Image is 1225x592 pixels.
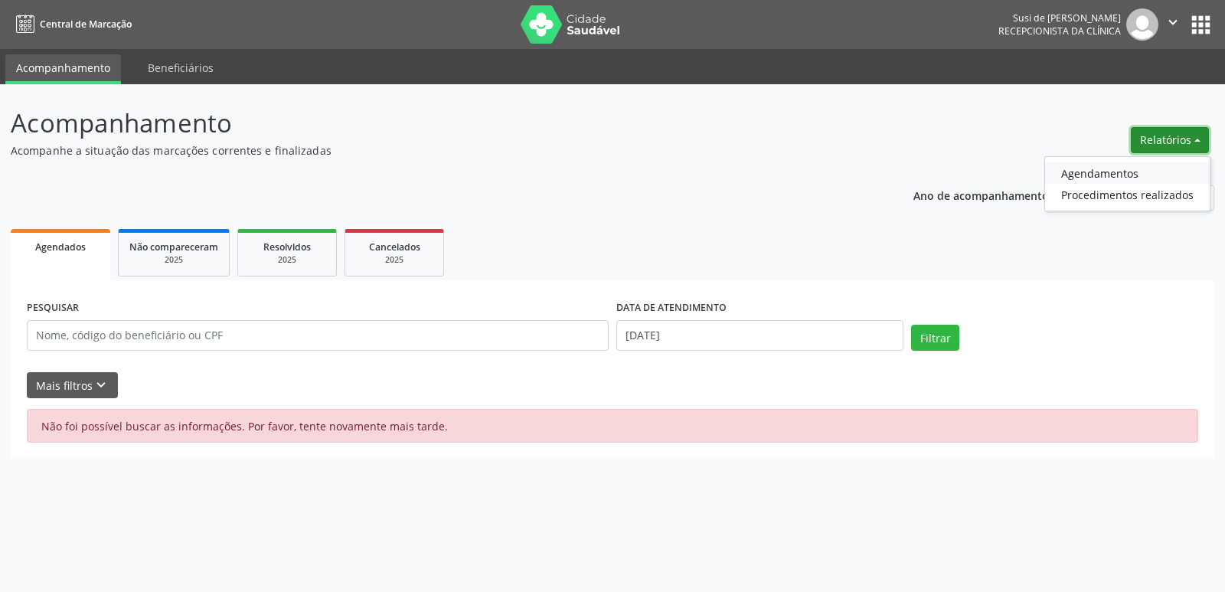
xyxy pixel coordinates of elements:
button: Mais filtroskeyboard_arrow_down [27,372,118,399]
span: Resolvidos [263,240,311,253]
button: apps [1187,11,1214,38]
div: Não foi possível buscar as informações. Por favor, tente novamente mais tarde. [27,409,1198,443]
button: Relatórios [1131,127,1209,153]
span: Recepcionista da clínica [998,25,1121,38]
a: Acompanhamento [5,54,121,84]
a: Beneficiários [137,54,224,81]
div: 2025 [356,254,433,266]
a: Agendamentos [1045,162,1210,184]
p: Acompanhamento [11,104,853,142]
p: Acompanhe a situação das marcações correntes e finalizadas [11,142,853,159]
span: Central de Marcação [40,18,132,31]
span: Cancelados [369,240,420,253]
p: Ano de acompanhamento [913,185,1049,204]
input: Selecione um intervalo [616,320,903,351]
ul: Relatórios [1044,156,1210,211]
label: DATA DE ATENDIMENTO [616,296,727,320]
input: Nome, código do beneficiário ou CPF [27,320,609,351]
i:  [1165,14,1181,31]
button: Filtrar [911,325,959,351]
div: 2025 [249,254,325,266]
span: Não compareceram [129,240,218,253]
button:  [1158,8,1187,41]
div: 2025 [129,254,218,266]
label: PESQUISAR [27,296,79,320]
span: Agendados [35,240,86,253]
div: Susi de [PERSON_NAME] [998,11,1121,25]
i: keyboard_arrow_down [93,377,109,394]
a: Procedimentos realizados [1045,184,1210,205]
img: img [1126,8,1158,41]
a: Central de Marcação [11,11,132,37]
